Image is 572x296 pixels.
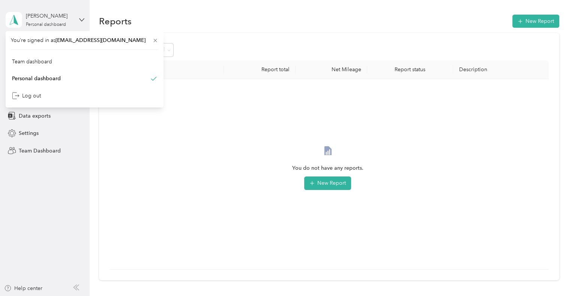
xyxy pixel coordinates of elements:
[292,164,363,172] span: You do not have any reports.
[373,66,447,73] div: Report status
[26,22,66,27] div: Personal dashboard
[296,60,367,79] th: Net Mileage
[99,17,132,25] h1: Reports
[4,284,42,292] button: Help center
[56,37,146,43] span: [EMAIL_ADDRESS][DOMAIN_NAME]
[26,12,73,20] div: [PERSON_NAME]
[19,129,39,137] span: Settings
[12,75,61,82] div: Personal dashboard
[12,92,41,100] div: Log out
[11,36,158,44] span: You’re signed in as
[530,254,572,296] iframe: Everlance-gr Chat Button Frame
[19,112,51,120] span: Data exports
[110,60,224,79] th: Report name
[453,60,549,79] th: Description
[224,60,296,79] th: Report total
[512,15,559,28] button: New Report
[12,58,52,66] div: Team dashboard
[19,147,61,155] span: Team Dashboard
[304,176,351,190] button: New Report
